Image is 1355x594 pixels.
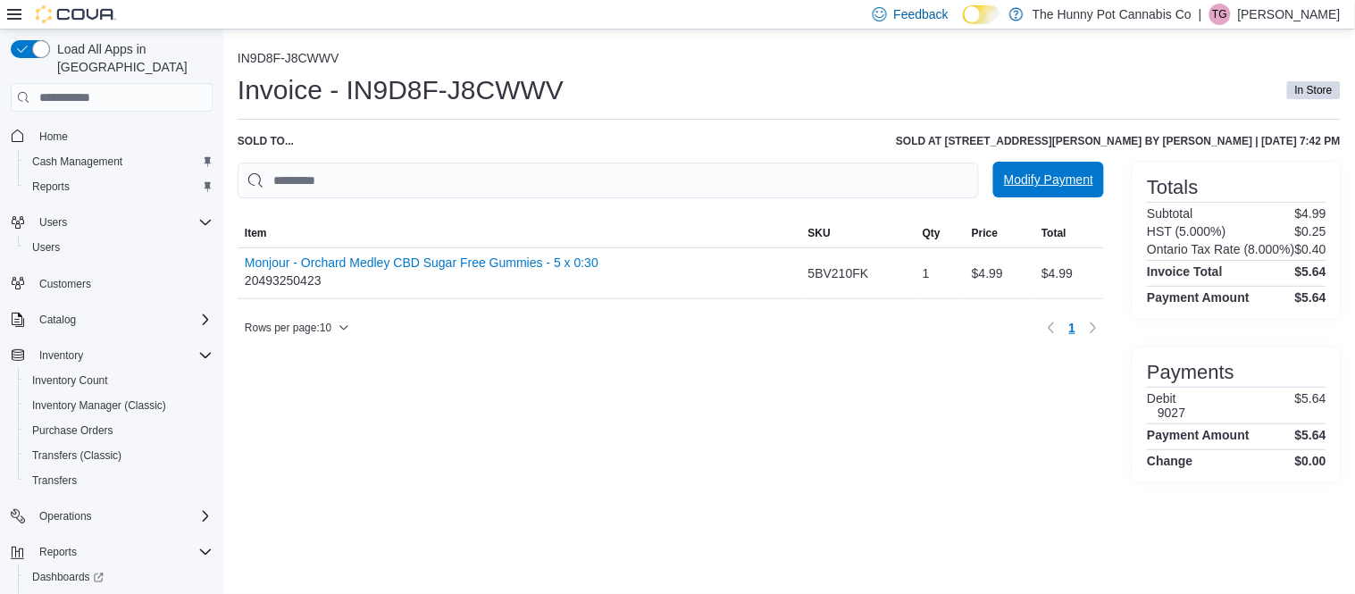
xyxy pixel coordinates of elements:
[32,155,122,169] span: Cash Management
[1147,362,1234,383] h3: Payments
[1041,314,1105,342] nav: Pagination for table: MemoryTable from EuiInMemoryTable
[25,370,213,391] span: Inventory Count
[1147,206,1192,221] h6: Subtotal
[25,176,77,197] a: Reports
[32,309,83,330] button: Catalog
[32,272,213,295] span: Customers
[32,124,213,146] span: Home
[25,470,84,491] a: Transfers
[39,130,68,144] span: Home
[18,468,220,493] button: Transfers
[1209,4,1231,25] div: Tania Gonzalez
[32,212,213,233] span: Users
[1238,4,1341,25] p: [PERSON_NAME]
[25,237,213,258] span: Users
[32,240,60,255] span: Users
[25,395,213,416] span: Inventory Manager (Classic)
[4,540,220,565] button: Reports
[965,219,1034,247] button: Price
[1062,314,1083,342] button: Page 1 of 1
[25,566,111,588] a: Dashboards
[32,448,121,463] span: Transfers (Classic)
[1083,317,1104,339] button: Next page
[25,370,115,391] a: Inventory Count
[916,219,965,247] button: Qty
[32,212,74,233] button: Users
[1147,391,1185,406] h6: Debit
[25,151,213,172] span: Cash Management
[25,445,213,466] span: Transfers (Classic)
[1062,314,1083,342] ul: Pagination for table: MemoryTable from EuiInMemoryTable
[32,423,113,438] span: Purchase Orders
[1295,264,1326,279] h4: $5.64
[808,263,869,284] span: 5BV210FK
[1147,454,1192,468] h4: Change
[238,72,564,108] h1: Invoice - IN9D8F-J8CWWV
[32,373,108,388] span: Inventory Count
[18,174,220,199] button: Reports
[1147,177,1198,198] h3: Totals
[18,393,220,418] button: Inventory Manager (Classic)
[4,122,220,148] button: Home
[32,541,84,563] button: Reports
[1147,428,1250,442] h4: Payment Amount
[32,180,70,194] span: Reports
[238,219,801,247] button: Item
[39,348,83,363] span: Inventory
[25,151,130,172] a: Cash Management
[1033,4,1192,25] p: The Hunny Pot Cannabis Co
[1158,406,1185,420] h6: 9027
[801,219,916,247] button: SKU
[894,5,949,23] span: Feedback
[25,237,67,258] a: Users
[4,343,220,368] button: Inventory
[25,176,213,197] span: Reports
[1295,82,1333,98] span: In Store
[32,398,166,413] span: Inventory Manager (Classic)
[39,509,92,523] span: Operations
[1147,242,1295,256] h6: Ontario Tax Rate (8.000%)
[18,565,220,590] a: Dashboards
[25,395,173,416] a: Inventory Manager (Classic)
[1295,242,1326,256] p: $0.40
[36,5,116,23] img: Cova
[245,226,267,240] span: Item
[25,420,121,441] a: Purchase Orders
[965,255,1034,291] div: $4.99
[1041,226,1066,240] span: Total
[18,149,220,174] button: Cash Management
[32,506,213,527] span: Operations
[238,134,294,148] div: Sold to ...
[25,420,213,441] span: Purchase Orders
[1069,319,1076,337] span: 1
[39,313,76,327] span: Catalog
[25,470,213,491] span: Transfers
[1147,224,1225,238] h6: HST (5.000%)
[1295,290,1326,305] h4: $5.64
[32,309,213,330] span: Catalog
[32,126,75,147] a: Home
[1034,255,1104,291] div: $4.99
[25,566,213,588] span: Dashboards
[238,317,356,339] button: Rows per page:10
[4,307,220,332] button: Catalog
[39,277,91,291] span: Customers
[1199,4,1202,25] p: |
[18,368,220,393] button: Inventory Count
[923,226,941,240] span: Qty
[25,445,129,466] a: Transfers (Classic)
[896,134,1341,148] h6: Sold at [STREET_ADDRESS][PERSON_NAME] by [PERSON_NAME] | [DATE] 7:42 PM
[18,443,220,468] button: Transfers (Classic)
[39,215,67,230] span: Users
[238,51,1341,69] nav: An example of EuiBreadcrumbs
[1004,171,1093,188] span: Modify Payment
[1147,290,1250,305] h4: Payment Amount
[1034,219,1104,247] button: Total
[18,235,220,260] button: Users
[1295,428,1326,442] h4: $5.64
[32,273,98,295] a: Customers
[916,255,965,291] div: 1
[1295,454,1326,468] h4: $0.00
[1295,224,1326,238] p: $0.25
[32,473,77,488] span: Transfers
